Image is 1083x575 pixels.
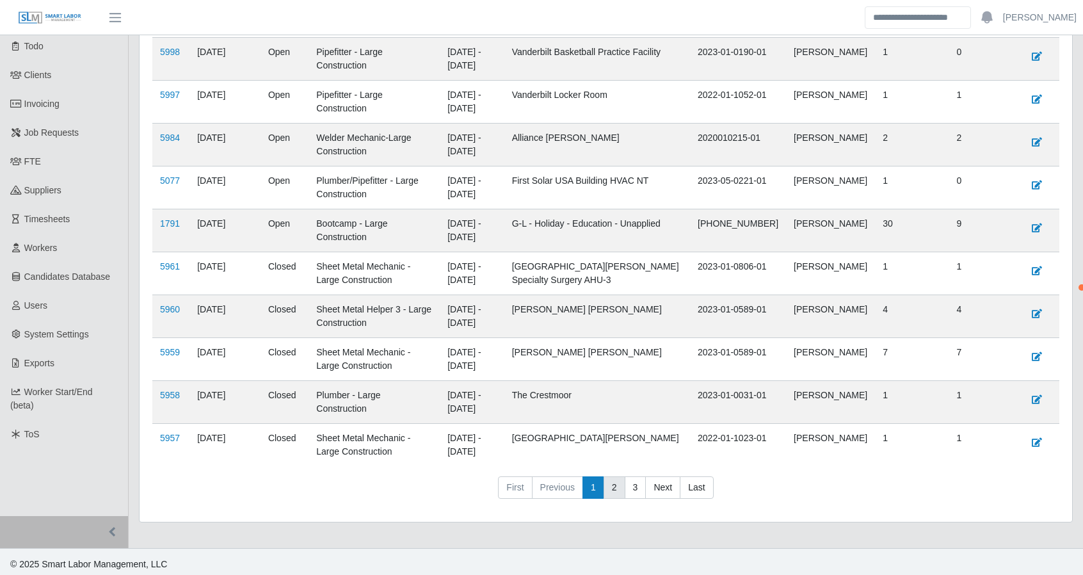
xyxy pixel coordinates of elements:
td: Closed [261,423,309,466]
span: ToS [24,429,40,439]
td: 2022-01-1023-01 [690,423,786,466]
td: [PERSON_NAME] [786,123,875,166]
a: 1 [582,476,604,499]
input: Search [865,6,971,29]
td: 2020010215-01 [690,123,786,166]
td: [PERSON_NAME] [786,337,875,380]
td: 4 [875,295,949,337]
td: Bootcamp - Large Construction [309,209,440,252]
nav: pagination [152,476,1059,510]
span: Workers [24,243,58,253]
td: 2023-01-0190-01 [690,37,786,80]
td: [DATE] [189,209,261,252]
a: 5961 [160,261,180,271]
span: Exports [24,358,54,368]
td: Vanderbilt Locker Room [504,80,690,123]
td: [DATE] [189,123,261,166]
a: Next [645,476,680,499]
a: 5957 [160,433,180,443]
td: [PERSON_NAME] [786,37,875,80]
td: Open [261,37,309,80]
td: 2022-01-1052-01 [690,80,786,123]
span: Clients [24,70,52,80]
td: [DATE] [189,295,261,337]
td: Sheet Metal Helper 3 - Large Construction [309,295,440,337]
td: 30 [875,209,949,252]
a: 5960 [160,304,180,314]
td: 2023-01-0806-01 [690,252,786,295]
td: Closed [261,295,309,337]
td: [GEOGRAPHIC_DATA][PERSON_NAME] [504,423,690,466]
td: [PERSON_NAME] [786,252,875,295]
td: [GEOGRAPHIC_DATA][PERSON_NAME] Specialty Surgery AHU-3 [504,252,690,295]
td: 2023-01-0589-01 [690,295,786,337]
span: Users [24,300,48,311]
span: Candidates Database [24,271,111,282]
td: [PERSON_NAME] [786,80,875,123]
td: [DATE] - [DATE] [440,295,504,337]
td: 7 [875,337,949,380]
a: 5997 [160,90,180,100]
td: 1 [875,166,949,209]
td: [DATE] [189,252,261,295]
td: Welder Mechanic-Large Construction [309,123,440,166]
td: Closed [261,380,309,423]
span: System Settings [24,329,89,339]
td: [DATE] - [DATE] [440,252,504,295]
td: [PERSON_NAME] [PERSON_NAME] [504,295,690,337]
td: 7 [949,337,1016,380]
td: 1 [875,37,949,80]
td: [PHONE_NUMBER] [690,209,786,252]
td: [DATE] [189,166,261,209]
td: Open [261,80,309,123]
td: 0 [949,166,1016,209]
td: Open [261,123,309,166]
td: 4 [949,295,1016,337]
td: Sheet Metal Mechanic - Large Construction [309,423,440,466]
td: 2 [875,123,949,166]
td: 1 [949,380,1016,423]
span: © 2025 Smart Labor Management, LLC [10,559,167,569]
span: Invoicing [24,99,60,109]
span: Suppliers [24,185,61,195]
td: Sheet Metal Mechanic - Large Construction [309,337,440,380]
td: G-L - Holiday - Education - Unapplied [504,209,690,252]
td: [DATE] - [DATE] [440,380,504,423]
td: The Crestmoor [504,380,690,423]
td: [PERSON_NAME] [786,380,875,423]
td: 2023-05-0221-01 [690,166,786,209]
a: 1791 [160,218,180,229]
a: 5959 [160,347,180,357]
td: 1 [875,380,949,423]
td: Open [261,209,309,252]
span: Worker Start/End (beta) [10,387,93,410]
td: [DATE] - [DATE] [440,337,504,380]
td: Sheet Metal Mechanic - Large Construction [309,252,440,295]
td: Plumber/Pipefitter - Large Construction [309,166,440,209]
td: 1 [949,423,1016,466]
td: [DATE] - [DATE] [440,166,504,209]
td: Vanderbilt Basketball Practice Facility [504,37,690,80]
a: Last [680,476,713,499]
td: Plumber - Large Construction [309,380,440,423]
td: Pipefitter - Large Construction [309,37,440,80]
td: 1 [875,423,949,466]
td: [DATE] - [DATE] [440,37,504,80]
a: 3 [625,476,646,499]
td: [DATE] - [DATE] [440,423,504,466]
a: 5958 [160,390,180,400]
a: 5984 [160,133,180,143]
td: [DATE] - [DATE] [440,123,504,166]
td: [PERSON_NAME] [786,166,875,209]
td: [DATE] [189,380,261,423]
a: 5077 [160,175,180,186]
td: [PERSON_NAME] [786,209,875,252]
td: [DATE] [189,337,261,380]
td: [DATE] [189,80,261,123]
td: 1 [949,80,1016,123]
td: [DATE] [189,423,261,466]
td: 2023-01-0031-01 [690,380,786,423]
td: 1 [875,252,949,295]
td: Closed [261,252,309,295]
td: [DATE] [189,37,261,80]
